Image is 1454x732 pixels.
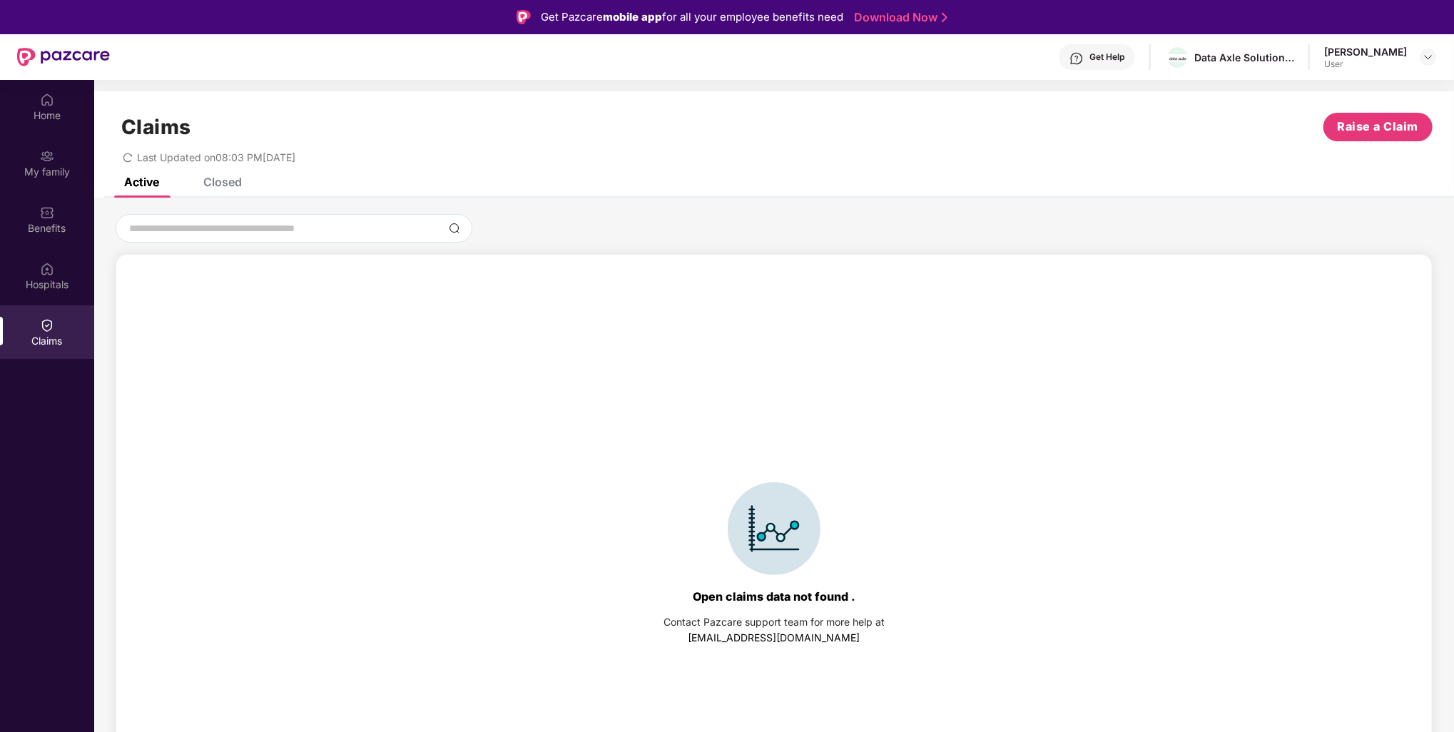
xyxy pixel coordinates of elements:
div: Open claims data not found . [693,589,855,604]
button: Raise a Claim [1323,113,1433,141]
div: [PERSON_NAME] [1324,45,1407,59]
img: svg+xml;base64,PHN2ZyBpZD0iU2VhcmNoLTMyeDMyIiB4bWxucz0iaHR0cDovL3d3dy53My5vcmcvMjAwMC9zdmciIHdpZH... [449,223,460,234]
div: Closed [203,175,242,189]
div: Contact Pazcare support team for more help at [664,614,885,630]
img: Stroke [942,10,947,25]
strong: mobile app [603,10,662,24]
span: redo [123,151,133,163]
div: Data Axle Solutions Private Limited [1194,51,1294,64]
img: New Pazcare Logo [17,48,110,66]
img: Logo [517,10,531,24]
span: Raise a Claim [1338,118,1419,136]
img: svg+xml;base64,PHN2ZyBpZD0iQ2xhaW0iIHhtbG5zPSJodHRwOi8vd3d3LnczLm9yZy8yMDAwL3N2ZyIgd2lkdGg9IjIwIi... [40,318,54,332]
img: svg+xml;base64,PHN2ZyBpZD0iQmVuZWZpdHMiIHhtbG5zPSJodHRwOi8vd3d3LnczLm9yZy8yMDAwL3N2ZyIgd2lkdGg9Ij... [40,205,54,220]
img: svg+xml;base64,PHN2ZyBpZD0iSGVscC0zMngzMiIgeG1sbnM9Imh0dHA6Ly93d3cudzMub3JnLzIwMDAvc3ZnIiB3aWR0aD... [1069,51,1084,66]
img: WhatsApp%20Image%202022-10-27%20at%2012.58.27.jpeg [1167,54,1188,62]
img: svg+xml;base64,PHN2ZyBpZD0iSG9zcGl0YWxzIiB4bWxucz0iaHR0cDovL3d3dy53My5vcmcvMjAwMC9zdmciIHdpZHRoPS... [40,262,54,276]
h1: Claims [121,115,191,139]
div: User [1324,59,1407,70]
img: svg+xml;base64,PHN2ZyBpZD0iSG9tZSIgeG1sbnM9Imh0dHA6Ly93d3cudzMub3JnLzIwMDAvc3ZnIiB3aWR0aD0iMjAiIG... [40,93,54,107]
span: Last Updated on 08:03 PM[DATE] [137,151,295,163]
img: svg+xml;base64,PHN2ZyBpZD0iRHJvcGRvd24tMzJ4MzIiIHhtbG5zPSJodHRwOi8vd3d3LnczLm9yZy8yMDAwL3N2ZyIgd2... [1423,51,1434,63]
a: [EMAIL_ADDRESS][DOMAIN_NAME] [688,631,860,644]
div: Get Pazcare for all your employee benefits need [541,9,843,26]
img: svg+xml;base64,PHN2ZyBpZD0iSWNvbl9DbGFpbSIgZGF0YS1uYW1lPSJJY29uIENsYWltIiB4bWxucz0iaHR0cDovL3d3dy... [728,482,820,575]
div: Active [124,175,159,189]
div: Get Help [1089,51,1124,63]
img: svg+xml;base64,PHN2ZyB3aWR0aD0iMjAiIGhlaWdodD0iMjAiIHZpZXdCb3g9IjAgMCAyMCAyMCIgZmlsbD0ibm9uZSIgeG... [40,149,54,163]
a: Download Now [854,10,943,25]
